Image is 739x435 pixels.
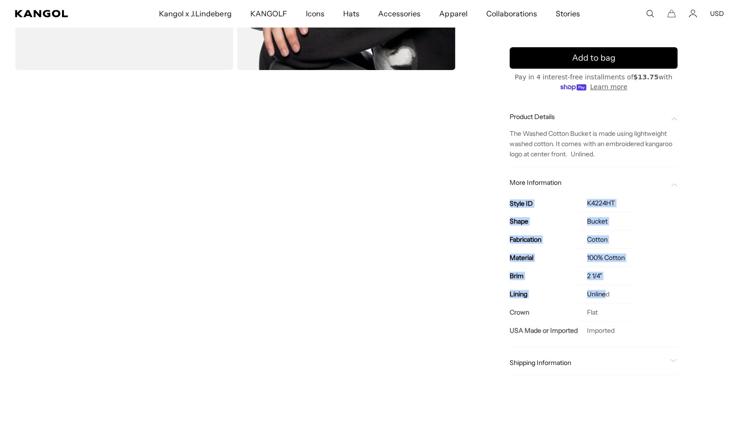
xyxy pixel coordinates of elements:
th: Style ID [510,194,578,212]
td: Unlined [578,285,634,303]
th: Fabrication [510,231,578,249]
td: Flat [578,303,634,322]
a: Kangol [15,10,105,17]
button: Add to bag [510,47,677,69]
span: More Information [510,178,666,187]
th: Lining [510,285,578,303]
th: Material [510,249,578,267]
a: Account [689,9,697,18]
span: Product Details [510,112,666,121]
td: 2 1/4" [578,267,634,285]
td: 100% Cotton [578,249,634,267]
th: Crown [510,303,578,322]
th: Shape [510,212,578,231]
summary: Search here [646,9,654,18]
td: Bucket [578,212,634,231]
td: K4224HT [578,194,634,212]
button: Cart [667,9,676,18]
td: Cotton [578,231,634,249]
th: Brim [510,267,578,285]
span: The Washed Cotton Bucket is made using lightweight washed cotton. It comes with an embroidered ka... [510,129,672,158]
th: USA Made or Imported [510,322,578,340]
td: Imported [578,322,634,340]
span: Add to bag [572,52,615,64]
span: Shipping Information [510,358,666,367]
button: USD [710,9,724,18]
